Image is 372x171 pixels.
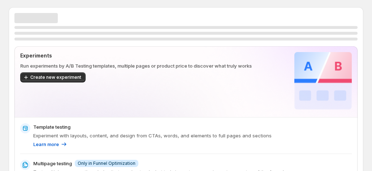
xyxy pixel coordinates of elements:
button: Create new experiment [20,72,86,82]
p: Run experiments by A/B Testing templates, multiple pages or product price to discover what truly ... [20,62,291,69]
span: Only in Funnel Optimization [78,161,135,166]
a: Learn more [33,141,68,148]
span: Create new experiment [30,74,81,80]
p: Experiments [20,52,291,59]
p: Learn more [33,141,59,148]
p: Experiment with layouts, content, and design from CTAs, words, and elements to full pages and sec... [33,132,352,139]
img: Experiments [294,52,352,110]
p: Template testing [33,123,70,131]
p: Multipage testing [33,160,72,167]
